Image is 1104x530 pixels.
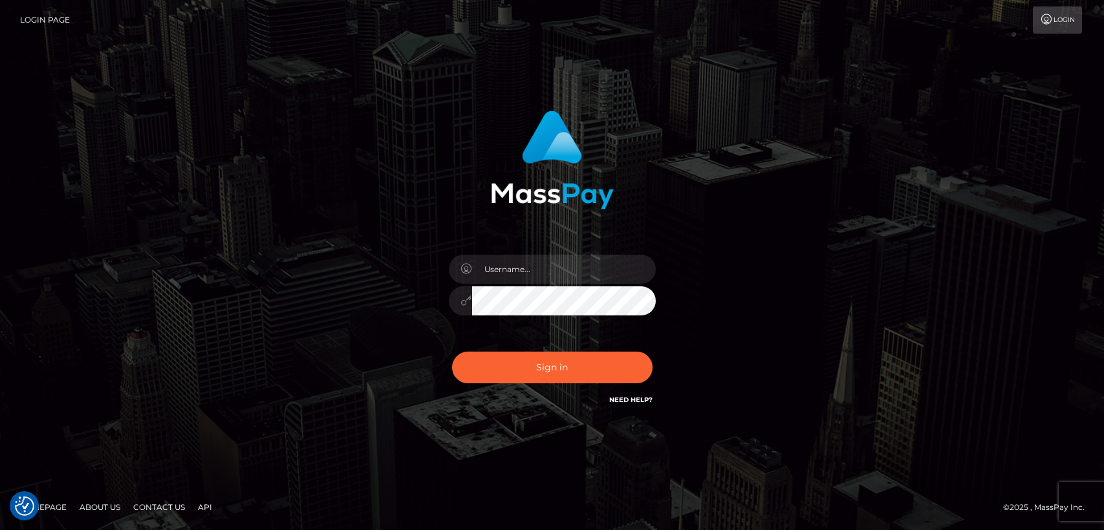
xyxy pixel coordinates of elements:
a: Login Page [20,6,70,34]
a: Need Help? [609,396,653,404]
a: About Us [74,497,125,517]
button: Consent Preferences [15,496,34,516]
button: Sign in [452,352,653,383]
a: Contact Us [128,497,190,517]
div: © 2025 , MassPay Inc. [1003,500,1094,514]
a: Login [1033,6,1082,34]
a: API [193,497,217,517]
a: Homepage [14,497,72,517]
img: Revisit consent button [15,496,34,516]
img: MassPay Login [491,111,614,209]
input: Username... [472,255,656,284]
